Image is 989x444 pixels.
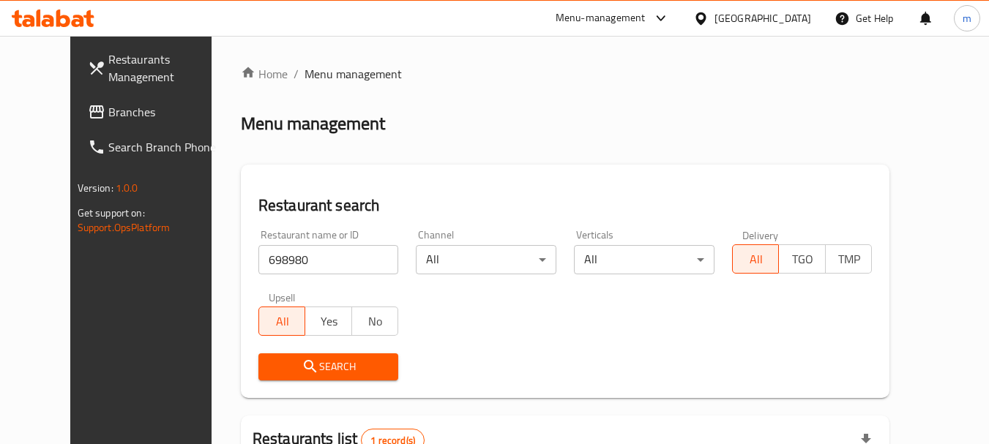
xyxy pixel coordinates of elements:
a: Support.OpsPlatform [78,218,171,237]
div: All [574,245,714,274]
span: 1.0.0 [116,178,138,197]
span: Restaurants Management [108,50,224,86]
li: / [294,65,299,83]
span: TMP [832,249,867,270]
span: Version: [78,178,113,197]
a: Restaurants Management [76,42,236,94]
span: All [739,249,774,270]
button: TMP [825,244,873,274]
div: [GEOGRAPHIC_DATA] [714,10,811,26]
span: Branches [108,103,224,121]
div: Menu-management [556,10,646,27]
button: Yes [305,306,352,336]
span: Get support on: [78,203,145,222]
button: Search [258,353,399,380]
span: TGO [785,249,820,270]
nav: breadcrumb [241,65,890,83]
button: No [351,306,399,336]
input: Search for restaurant name or ID.. [258,245,399,274]
a: Search Branch Phone [76,129,236,165]
button: All [258,306,306,336]
span: No [358,311,393,332]
span: Search [270,358,387,376]
label: Delivery [742,230,779,240]
div: All [416,245,556,274]
h2: Menu management [241,112,385,135]
span: All [265,311,300,332]
a: Branches [76,94,236,129]
span: m [963,10,971,26]
h2: Restaurant search [258,195,873,217]
span: Yes [311,311,346,332]
label: Upsell [269,292,296,302]
button: All [732,244,780,274]
span: Search Branch Phone [108,138,224,156]
button: TGO [778,244,826,274]
a: Home [241,65,288,83]
span: Menu management [305,65,402,83]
